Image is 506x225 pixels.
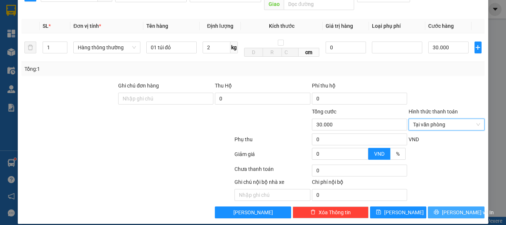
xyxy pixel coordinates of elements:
span: Xóa Thông tin [319,208,351,216]
div: Phụ thu [234,135,311,148]
span: up [362,149,366,153]
span: Hàng thông thường [78,42,136,53]
span: cm [299,48,320,57]
span: up [61,43,66,47]
span: [PERSON_NAME] và In [442,208,494,216]
div: Phí thu hộ [312,82,407,93]
input: Ghi chú đơn hàng [118,93,213,105]
span: [PERSON_NAME] [233,208,273,216]
span: VND [374,151,385,157]
span: Định lượng [207,23,233,29]
input: D [244,48,263,57]
span: Thu Hộ [215,83,232,89]
span: Tên hàng [146,23,168,29]
input: C [282,48,299,57]
div: Ghi chú nội bộ nhà xe [234,178,310,189]
span: % [396,151,400,157]
span: plus [475,44,481,50]
th: Loại phụ phí [369,19,425,33]
span: Kích thước [269,23,294,29]
button: delete [24,42,36,53]
span: down [362,155,366,159]
span: delete [310,209,316,215]
span: Increase Value [59,42,67,47]
span: Decrease Value [360,154,368,159]
span: [PERSON_NAME] [384,208,424,216]
span: Decrease Value [59,47,67,53]
span: Tại văn phòng [413,119,480,130]
div: Tổng: 1 [24,65,196,73]
span: kg [230,42,238,53]
input: Nhập ghi chú [234,189,310,201]
label: Hình thức thanh toán [409,109,458,115]
span: SL [43,23,49,29]
span: Cước hàng [428,23,454,29]
span: Tổng cước [312,109,336,115]
button: [PERSON_NAME] [215,206,291,218]
div: Chưa thanh toán [234,165,311,178]
div: Giảm giá [234,150,311,163]
div: Chi phí nội bộ [312,178,407,189]
span: close-circle [476,122,480,127]
button: plus [475,42,482,53]
span: printer [434,209,439,215]
button: save[PERSON_NAME] [370,206,427,218]
span: Increase Value [360,148,368,154]
span: Giá trị hàng [326,23,353,29]
input: 0 [326,42,366,53]
input: VD: Bàn, Ghế [146,42,197,53]
span: Đơn vị tính [73,23,101,29]
button: printer[PERSON_NAME] và In [428,206,485,218]
input: R [263,48,282,57]
span: save [376,209,381,215]
label: Ghi chú đơn hàng [118,83,159,89]
span: down [61,48,66,53]
button: deleteXóa Thông tin [293,206,369,218]
span: VND [409,136,419,142]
